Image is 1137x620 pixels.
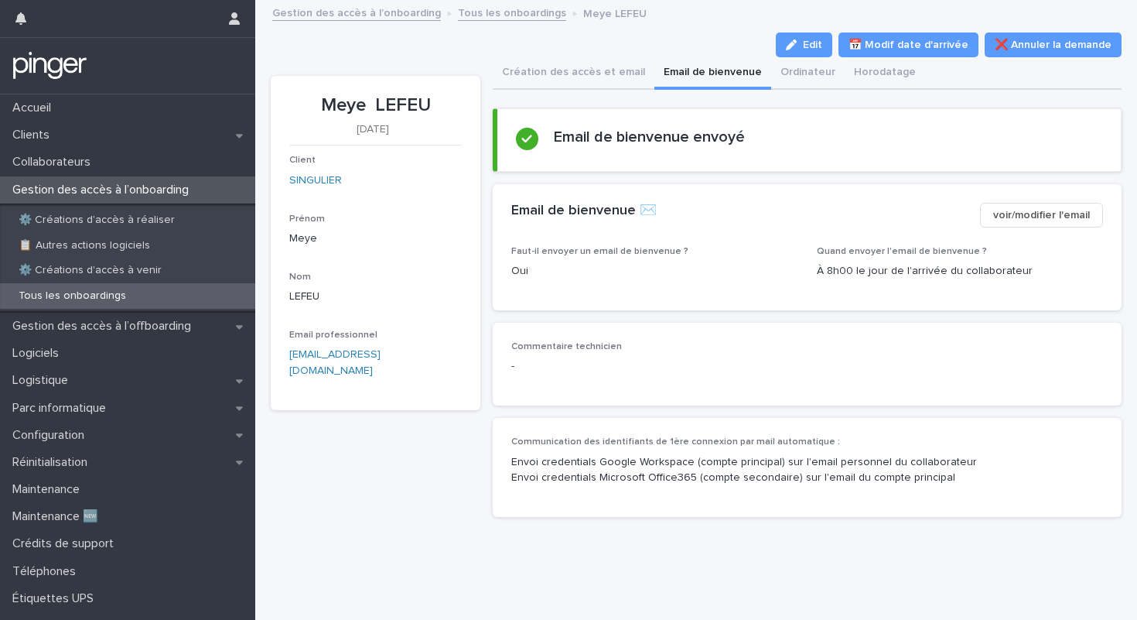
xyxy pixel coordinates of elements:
a: [EMAIL_ADDRESS][DOMAIN_NAME] [289,349,381,376]
img: mTgBEunGTSyRkCgitkcU [12,50,87,81]
span: Faut-il envoyer un email de bienvenue ? [511,247,688,256]
span: Nom [289,272,311,282]
span: Commentaire technicien [511,342,622,351]
p: Meye LEFEU [289,94,462,117]
p: Collaborateurs [6,155,103,170]
button: Horodatage [845,57,925,90]
p: ⚙️ Créations d'accès à venir [6,264,174,277]
p: Maintenance 🆕 [6,509,111,524]
p: Meye [289,231,462,247]
p: Tous les onboardings [6,289,138,303]
p: Téléphones [6,564,88,579]
p: LEFEU [289,289,462,305]
span: Communication des identifiants de 1ère connexion par mail automatique : [511,437,840,447]
span: Email professionnel [289,331,377,340]
p: Accueil [6,101,63,115]
button: Ordinateur [771,57,845,90]
p: Gestion des accès à l’offboarding [6,319,203,334]
span: Client [289,156,316,165]
p: Meye LEFEU [583,4,647,21]
p: Oui [511,263,798,279]
span: Edit [803,39,822,50]
button: Email de bienvenue [654,57,771,90]
p: Parc informatique [6,401,118,416]
p: Envoi credentials Google Workspace (compte principal) sur l'email personnel du collaborateur Envo... [511,454,1103,487]
p: Logistique [6,373,80,388]
p: [DATE] [289,123,456,136]
p: ⚙️ Créations d'accès à réaliser [6,214,187,227]
p: 📋 Autres actions logiciels [6,239,162,252]
span: 📅 Modif date d'arrivée [848,37,968,53]
p: À 8h00 le jour de l'arrivée du collaborateur [817,263,1104,279]
a: SINGULIER [289,173,342,189]
p: Maintenance [6,482,92,497]
span: ❌ Annuler la demande [995,37,1111,53]
p: Crédits de support [6,536,126,551]
span: Prénom [289,214,325,224]
p: Réinitialisation [6,455,100,470]
a: Tous les onboardings [458,3,566,21]
button: Edit [776,33,832,57]
h2: Email de bienvenue ✉️ [511,203,657,220]
h2: Email de bienvenue envoyé [554,128,745,146]
p: Configuration [6,428,97,443]
p: - [511,358,1103,375]
span: voir/modifier l'email [993,207,1090,223]
button: Création des accès et email [493,57,654,90]
p: Gestion des accès à l’onboarding [6,183,201,197]
button: voir/modifier l'email [980,203,1103,228]
a: Gestion des accès à l’onboarding [272,3,441,21]
button: ❌ Annuler la demande [985,33,1122,57]
p: Étiquettes UPS [6,591,106,606]
button: 📅 Modif date d'arrivée [838,33,978,57]
p: Clients [6,128,62,142]
span: Quand envoyer l'email de bienvenue ? [817,247,987,256]
p: Logiciels [6,346,71,361]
